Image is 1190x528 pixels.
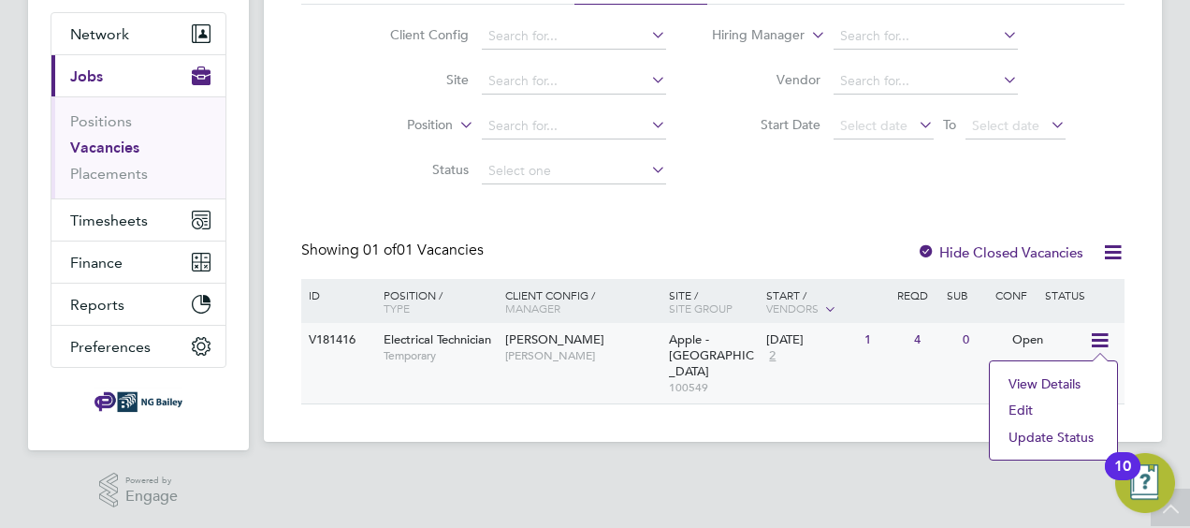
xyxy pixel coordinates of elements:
[70,254,123,271] span: Finance
[345,116,453,135] label: Position
[51,387,226,417] a: Go to home page
[892,279,941,311] div: Reqd
[999,424,1108,450] li: Update Status
[713,71,820,88] label: Vendor
[669,301,733,315] span: Site Group
[834,23,1018,50] input: Search for...
[482,23,666,50] input: Search for...
[999,397,1108,423] li: Edit
[70,112,132,130] a: Positions
[70,139,139,156] a: Vacancies
[384,301,410,315] span: Type
[361,26,469,43] label: Client Config
[363,241,397,259] span: 01 of
[937,112,962,137] span: To
[942,279,991,311] div: Sub
[304,279,370,311] div: ID
[304,323,370,358] div: V181416
[363,241,484,259] span: 01 Vacancies
[370,279,501,324] div: Position /
[909,323,958,358] div: 4
[125,489,178,505] span: Engage
[70,165,148,183] a: Placements
[766,301,819,315] span: Vendors
[70,338,151,356] span: Preferences
[384,348,496,363] span: Temporary
[860,323,908,358] div: 1
[51,242,225,283] button: Finance
[51,55,225,96] button: Jobs
[505,331,604,347] span: [PERSON_NAME]
[501,279,664,324] div: Client Config /
[482,158,666,184] input: Select one
[482,68,666,95] input: Search for...
[834,68,1018,95] input: Search for...
[51,199,225,241] button: Timesheets
[505,348,660,363] span: [PERSON_NAME]
[51,284,225,325] button: Reports
[361,71,469,88] label: Site
[1114,466,1131,491] div: 10
[958,323,1007,358] div: 0
[766,332,855,348] div: [DATE]
[1008,323,1089,358] div: Open
[51,326,225,367] button: Preferences
[840,117,907,134] span: Select date
[762,279,892,326] div: Start /
[991,279,1039,311] div: Conf
[999,371,1108,397] li: View Details
[94,387,182,417] img: ngbailey-logo-retina.png
[1115,453,1175,513] button: Open Resource Center, 10 new notifications
[697,26,805,45] label: Hiring Manager
[505,301,560,315] span: Manager
[384,331,491,347] span: Electrical Technician
[51,96,225,198] div: Jobs
[972,117,1039,134] span: Select date
[1040,279,1122,311] div: Status
[99,473,179,508] a: Powered byEngage
[70,296,124,314] span: Reports
[361,161,469,178] label: Status
[482,113,666,139] input: Search for...
[669,380,758,395] span: 100549
[70,212,148,229] span: Timesheets
[301,241,487,260] div: Showing
[70,67,103,85] span: Jobs
[664,279,762,324] div: Site /
[917,243,1083,261] label: Hide Closed Vacancies
[70,25,129,43] span: Network
[51,13,225,54] button: Network
[766,348,778,364] span: 2
[713,116,820,133] label: Start Date
[669,331,754,379] span: Apple - [GEOGRAPHIC_DATA]
[125,473,178,489] span: Powered by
